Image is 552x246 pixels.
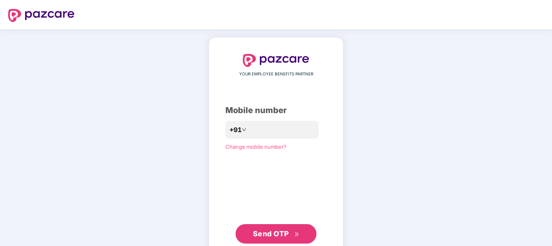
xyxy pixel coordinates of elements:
span: double-right [294,232,299,237]
span: down [242,127,246,132]
div: Mobile number [225,104,327,117]
a: Change mobile number? [225,143,287,150]
span: +91 [229,125,242,135]
span: YOUR EMPLOYEE BENEFITS PARTNER [239,71,313,77]
button: Send OTPdouble-right [236,224,316,244]
img: logo [243,54,309,67]
img: logo [8,9,74,22]
span: Send OTP [253,229,289,238]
